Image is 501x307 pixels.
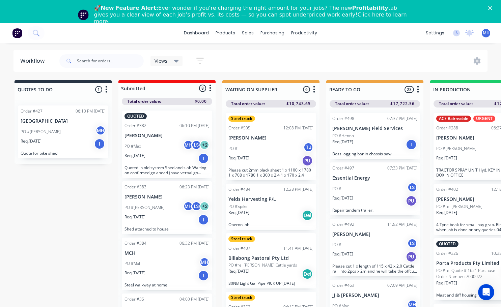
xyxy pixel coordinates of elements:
img: Factory [12,28,22,38]
div: LS [407,182,417,192]
div: Order #35 [124,296,144,302]
div: PU [406,251,417,262]
p: Please cut 1 x length of 115 x 42 x 2.0 Cattle rail into 2pcs x 2m and he will take the offcut. A... [332,264,417,274]
p: PO #re: [PERSON_NAME] Cattle yards [228,262,297,268]
div: 04:00 PM [DATE] [179,296,210,302]
div: Order #49807:37 PM [DATE][PERSON_NAME] Field ServicesPO #HennoReq.[DATE]IBoss logging bar in chas... [330,113,420,159]
div: I [94,139,105,149]
span: Total order value: [127,98,161,104]
div: 06:10 PM [DATE] [179,123,210,129]
p: [PERSON_NAME] [124,133,210,139]
span: $10,743.65 [286,101,311,107]
div: Order #38406:32 PM [DATE]MCHPO #MalMHReq.[DATE]ISteel walkway at home [122,238,212,290]
div: Steel truck [228,295,255,301]
p: Billabong Pastoral Pty Ltd [228,255,313,261]
div: MH [183,201,193,211]
p: PO # [332,186,341,192]
div: Order #288 [436,125,458,131]
div: PU [406,195,417,206]
div: Order #484 [228,186,250,192]
p: Req. [DATE] [124,214,145,220]
div: 11:41 AM [DATE] [283,245,313,251]
div: Order #326 [436,250,458,256]
p: PO #Henno [332,133,354,139]
div: + 2 [199,140,210,150]
p: Steel walkway at home [124,282,210,287]
div: MH [183,140,193,150]
p: MCH [124,250,210,256]
div: 07:37 PM [DATE] [387,116,417,122]
div: Order #49211:52 AM [DATE][PERSON_NAME]PO #LSReq.[DATE]PUPlease cut 1 x length of 115 x 42 x 2.0 C... [330,219,420,277]
p: [GEOGRAPHIC_DATA] [21,118,106,124]
p: PO #Mal [124,260,140,267]
div: Order #383 [124,184,146,190]
div: 06:32 PM [DATE] [179,240,210,246]
div: MH [95,125,106,135]
p: [PERSON_NAME] [228,135,313,141]
div: productivity [288,28,321,38]
p: JJ & [PERSON_NAME] [332,293,417,298]
p: Repair tandem trailer. [332,208,417,213]
p: [PERSON_NAME] [332,232,417,237]
b: New Feature Alert: [101,5,159,11]
p: PO #Spike [228,204,248,210]
p: Essential Energy [332,175,417,181]
div: Steel truckOrder #50512:08 PM [DATE][PERSON_NAME]PO #TJReq.[DATE]PUPlease cut 2mm black sheet 1 x... [226,113,316,180]
div: QUOTED [124,113,147,119]
span: $0.00 [195,98,207,104]
div: 12:08 PM [DATE] [283,125,313,131]
div: Order #38306:23 PM [DATE][PERSON_NAME]PO #[PERSON_NAME]MHLS+2Req.[DATE]IShed attached to house [122,181,212,234]
div: Order #492 [332,221,354,227]
span: Total order value: [439,101,473,107]
p: Req. [DATE] [124,153,145,159]
div: Workflow [20,57,48,65]
p: Yelds Harvesting P/L [228,196,313,202]
a: Click here to learn more. [94,11,407,25]
div: Steel truck [228,116,255,122]
div: products [212,28,239,38]
div: Order #498 [332,116,354,122]
p: Req. [DATE] [332,139,353,145]
p: PO #[PERSON_NAME] [124,205,165,211]
p: [PERSON_NAME] Field Services [332,126,417,131]
div: TJ [303,142,313,152]
p: Req. [DATE] [332,251,353,257]
div: Order #384 [124,240,146,246]
div: 06:23 PM [DATE] [179,184,210,190]
input: Search for orders... [77,54,144,68]
div: Order #407 [228,245,250,251]
b: Profitability [352,5,388,11]
div: ACE Bairnsdale [436,116,471,122]
p: Req. [DATE] [228,268,249,274]
p: Quote for bike shed [21,151,106,156]
div: Order #48412:28 PM [DATE]Yelds Harvesting P/LPO #SpikeReq.[DATE]DelOberon job [226,184,316,230]
div: Del [302,269,313,279]
div: Order #402 [436,186,458,192]
div: Steel truckOrder #40711:41 AM [DATE]Billabong Pastoral Pty LtdPO #re: [PERSON_NAME] Cattle yardsR... [226,233,316,289]
p: Req. [DATE] [436,280,457,286]
div: Steel truck [228,236,255,242]
p: Req. [DATE] [436,155,457,161]
p: PO # [332,242,341,248]
div: settings [422,28,448,38]
p: Please cut 2mm black sheet 1 x 1100 x 1780 1 x 708 x 1780 1 x 300 x 2.4 1 x 170 x 2.4 [228,167,313,178]
div: 07:33 PM [DATE] [387,165,417,171]
div: URGENT [473,116,495,122]
div: I [406,139,417,150]
p: Req. [DATE] [332,195,353,201]
div: Del [302,210,313,221]
p: Req. [DATE] [436,210,457,216]
div: PU [302,155,313,166]
div: 06:13 PM [DATE] [76,108,106,114]
p: Shed attached to house [124,226,210,232]
span: $17,722.56 [390,101,415,107]
div: Order #42706:13 PM [DATE][GEOGRAPHIC_DATA]PO #[PERSON_NAME]MHReq.[DATE]IQuote for bike shed [18,105,108,158]
div: Order #427 [21,108,43,114]
div: Order #463 [332,282,354,288]
div: 07:09 AM [DATE] [387,282,417,288]
p: 80NB Light Gal Pipe PICK UP [DATE] [228,281,313,286]
p: Req. [DATE] [228,155,249,161]
p: Quoted in old system Shed and slab Waiting on confirmed go ahead (have verbal go ahead from [PERS... [124,165,210,175]
div: MH [199,257,210,267]
div: Order #497 [332,165,354,171]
